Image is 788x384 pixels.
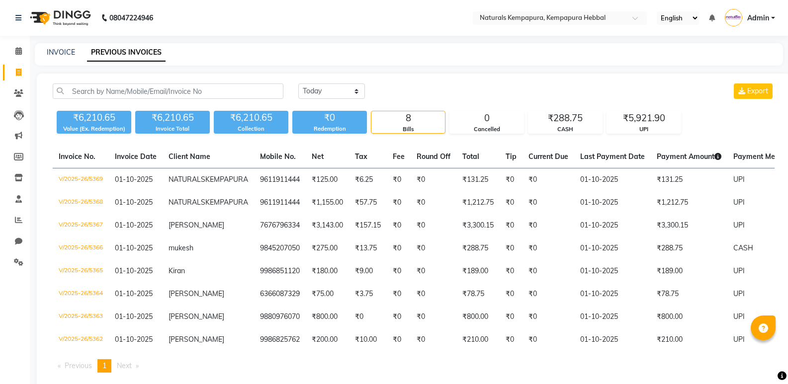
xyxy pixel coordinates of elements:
span: UPI [733,221,745,230]
span: 01-10-2025 [115,221,153,230]
td: ₹0 [500,191,523,214]
td: ₹157.15 [349,214,387,237]
td: ₹0 [523,260,574,283]
span: 01-10-2025 [115,312,153,321]
span: Round Off [417,152,450,161]
td: ₹1,155.00 [306,191,349,214]
span: Export [747,86,768,95]
td: ₹210.00 [651,328,727,351]
td: ₹3,300.15 [456,214,500,237]
span: 01-10-2025 [115,175,153,184]
div: Cancelled [450,125,524,134]
td: ₹180.00 [306,260,349,283]
span: UPI [733,289,745,298]
td: ₹0 [523,328,574,351]
input: Search by Name/Mobile/Email/Invoice No [53,83,283,99]
td: ₹0 [523,283,574,306]
div: Invoice Total [135,125,210,133]
span: UPI [733,175,745,184]
td: 01-10-2025 [574,306,651,328]
img: logo [25,4,93,32]
td: 01-10-2025 [574,168,651,192]
a: PREVIOUS INVOICES [87,44,166,62]
td: ₹189.00 [456,260,500,283]
td: 01-10-2025 [574,237,651,260]
div: 0 [450,111,524,125]
td: ₹0 [523,191,574,214]
img: Admin [725,9,742,26]
a: INVOICE [47,48,75,57]
td: ₹0 [411,328,456,351]
td: ₹6.25 [349,168,387,192]
td: ₹200.00 [306,328,349,351]
td: ₹78.75 [456,283,500,306]
td: ₹800.00 [306,306,349,328]
td: ₹125.00 [306,168,349,192]
span: Current Due [528,152,568,161]
nav: Pagination [53,359,775,373]
span: UPI [733,198,745,207]
span: Total [462,152,479,161]
iframe: chat widget [746,344,778,374]
td: ₹0 [500,283,523,306]
div: Value (Ex. Redemption) [57,125,131,133]
td: 01-10-2025 [574,260,651,283]
td: ₹0 [387,191,411,214]
span: Invoice No. [59,152,95,161]
span: [PERSON_NAME] [169,312,224,321]
td: ₹0 [500,260,523,283]
div: 8 [371,111,445,125]
td: ₹1,212.75 [651,191,727,214]
span: Last Payment Date [580,152,645,161]
button: Export [734,83,773,99]
div: Bills [371,125,445,134]
td: V/2025-26/5366 [53,237,109,260]
span: 01-10-2025 [115,198,153,207]
div: Collection [214,125,288,133]
td: ₹0 [500,306,523,328]
div: UPI [607,125,681,134]
td: V/2025-26/5363 [53,306,109,328]
span: KEMPAPURA [205,198,248,207]
td: ₹800.00 [456,306,500,328]
td: ₹0 [411,168,456,192]
span: Mobile No. [260,152,296,161]
td: ₹275.00 [306,237,349,260]
td: ₹288.75 [456,237,500,260]
td: V/2025-26/5362 [53,328,109,351]
div: ₹0 [292,111,367,125]
td: ₹131.25 [456,168,500,192]
div: Redemption [292,125,367,133]
span: Payment Amount [657,152,721,161]
td: ₹210.00 [456,328,500,351]
span: 01-10-2025 [115,289,153,298]
span: Client Name [169,152,210,161]
td: ₹78.75 [651,283,727,306]
td: 01-10-2025 [574,214,651,237]
td: ₹288.75 [651,237,727,260]
span: Tip [506,152,517,161]
td: ₹800.00 [651,306,727,328]
div: ₹5,921.90 [607,111,681,125]
div: ₹6,210.65 [135,111,210,125]
td: ₹0 [387,237,411,260]
td: 9845207050 [254,237,306,260]
td: ₹0 [411,191,456,214]
span: CASH [733,243,753,252]
td: V/2025-26/5365 [53,260,109,283]
td: ₹3.75 [349,283,387,306]
td: 9986851120 [254,260,306,283]
div: ₹6,210.65 [214,111,288,125]
span: mukesh [169,243,193,252]
td: ₹131.25 [651,168,727,192]
td: 7676796334 [254,214,306,237]
td: ₹0 [500,237,523,260]
td: 01-10-2025 [574,191,651,214]
td: 6366087329 [254,283,306,306]
span: [PERSON_NAME] [169,289,224,298]
td: ₹0 [349,306,387,328]
span: UPI [733,335,745,344]
td: ₹9.00 [349,260,387,283]
td: ₹0 [411,283,456,306]
span: 01-10-2025 [115,266,153,275]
